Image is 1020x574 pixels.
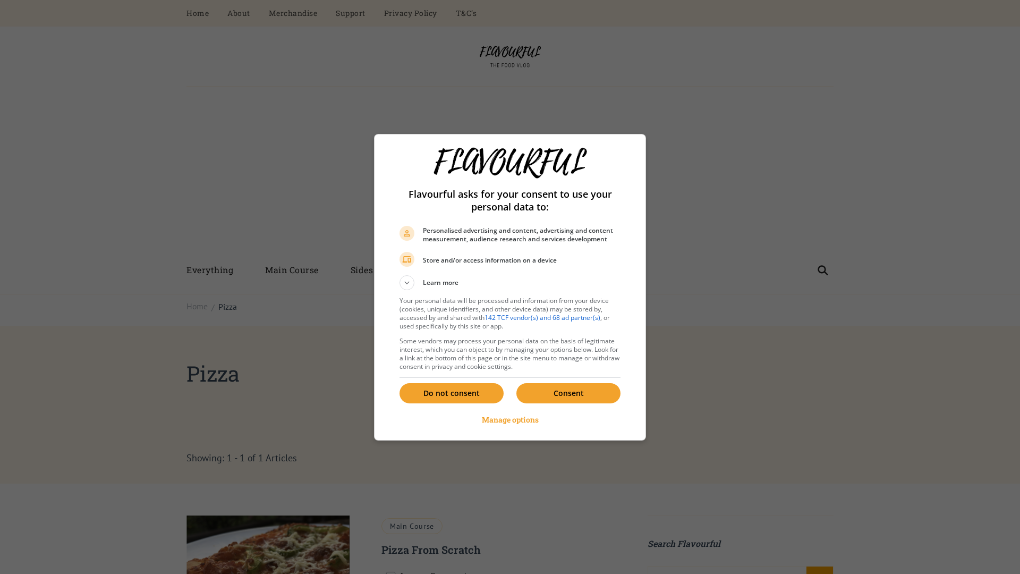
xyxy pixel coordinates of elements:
[423,226,620,243] span: Personalised advertising and content, advertising and content measurement, audience research and ...
[516,383,620,403] button: Consent
[423,256,620,265] span: Store and/or access information on a device
[399,275,620,290] button: Learn more
[482,415,539,425] p: Manage options
[399,188,620,213] h1: Flavourful asks for your consent to use your personal data to:
[399,297,620,331] p: Your personal data will be processed and information from your device (cookies, unique identifier...
[430,147,590,179] img: Welcome to Flavourful
[399,383,504,403] button: Do not consent
[484,313,600,322] a: 142 TCF vendor(s) and 68 ad partner(s)
[374,134,646,441] div: Flavourful asks for your consent to use your personal data to:
[516,388,620,399] p: Consent
[482,409,539,432] button: Manage options
[423,278,458,290] span: Learn more
[399,337,620,371] p: Some vendors may process your personal data on the basis of legitimate interest, which you can ob...
[399,388,504,399] p: Do not consent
